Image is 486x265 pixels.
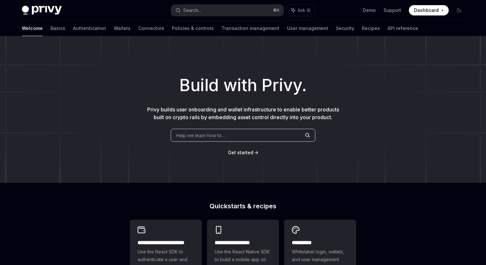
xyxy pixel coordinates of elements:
span: Ask AI [298,7,310,14]
span: Dashboard [414,7,439,14]
span: Help me learn how to… [176,132,225,139]
a: Transaction management [221,21,279,36]
h1: Build with Privy. [10,73,476,98]
a: Security [336,21,354,36]
span: ⌘ K [273,8,280,13]
a: Connectors [138,21,164,36]
a: Dashboard [409,5,449,15]
a: Demo [363,7,376,14]
h2: Quickstarts & recipes [130,203,356,209]
a: Basics [50,21,65,36]
span: Privy builds user onboarding and wallet infrastructure to enable better products built on crypto ... [147,106,339,120]
a: Get started [228,149,253,156]
a: Policies & controls [172,21,214,36]
a: Recipes [362,21,380,36]
a: API reference [388,21,418,36]
button: Toggle dark mode [454,5,464,15]
span: Get started [228,150,253,155]
button: Search...⌘K [171,5,283,16]
a: Authentication [73,21,106,36]
a: Wallets [114,21,130,36]
a: User management [287,21,328,36]
a: Welcome [22,21,43,36]
a: Support [383,7,401,14]
button: Ask AI [287,5,315,16]
img: dark logo [22,6,62,15]
div: Search... [183,6,201,14]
